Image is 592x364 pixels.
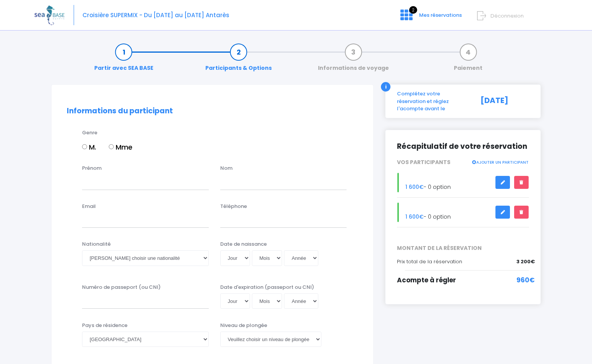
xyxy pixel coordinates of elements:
a: AJOUTER UN PARTICIPANT [471,158,529,165]
label: M. [82,142,96,152]
div: i [381,82,390,92]
span: 3 200€ [516,258,535,266]
span: 1 600€ [405,213,424,221]
span: 960€ [516,275,535,285]
a: Paiement [450,48,486,72]
span: 2 [409,6,417,14]
div: - 0 option [391,203,535,222]
a: 2 Mes réservations [394,14,466,21]
label: Date d'expiration (passeport ou CNI) [220,283,314,291]
label: Email [82,203,96,210]
input: M. [82,144,87,149]
label: Prénom [82,164,102,172]
label: Numéro de passeport (ou CNI) [82,283,161,291]
h2: Récapitulatif de votre réservation [397,142,529,151]
span: Mes réservations [419,11,462,19]
a: Partir avec SEA BASE [90,48,157,72]
label: Pays de résidence [82,322,127,329]
input: Mme [109,144,114,149]
label: Date de naissance [220,240,267,248]
div: [DATE] [475,90,535,113]
span: Croisière SUPERMIX - Du [DATE] au [DATE] Antarès [82,11,229,19]
label: Mme [109,142,132,152]
label: Nom [220,164,232,172]
span: Acompte à régler [397,275,456,285]
label: Niveau de plongée [220,322,267,329]
a: Participants & Options [202,48,276,72]
span: MONTANT DE LA RÉSERVATION [391,244,535,252]
label: Genre [82,129,97,137]
label: Nationalité [82,240,111,248]
div: VOS PARTICIPANTS [391,158,535,166]
h2: Informations du participant [67,107,358,116]
span: Déconnexion [490,12,524,19]
span: Prix total de la réservation [397,258,462,265]
div: Complétez votre réservation et réglez l'acompte avant le [391,90,475,113]
label: Téléphone [220,203,247,210]
span: 1 600€ [405,183,424,191]
div: - 0 option [391,173,535,192]
a: Informations de voyage [314,48,393,72]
